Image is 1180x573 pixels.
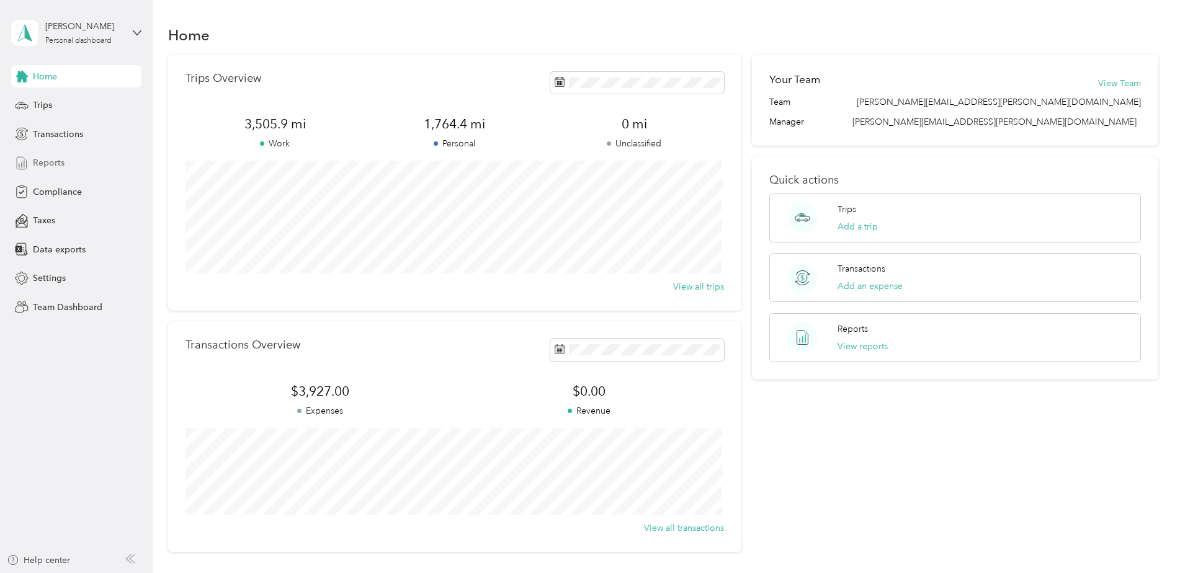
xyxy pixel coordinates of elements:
span: [PERSON_NAME][EMAIL_ADDRESS][PERSON_NAME][DOMAIN_NAME] [852,117,1137,127]
span: $0.00 [455,383,724,400]
button: View all trips [673,280,724,293]
div: [PERSON_NAME] [45,20,123,33]
h2: Your Team [769,72,820,87]
span: Data exports [33,243,86,256]
p: Transactions [838,262,885,275]
span: Settings [33,272,66,285]
span: Manager [769,115,804,128]
p: Personal [365,137,544,150]
button: View reports [838,340,888,353]
p: Transactions Overview [185,339,300,352]
button: Add an expense [838,280,903,293]
span: [PERSON_NAME][EMAIL_ADDRESS][PERSON_NAME][DOMAIN_NAME] [857,95,1141,109]
span: 3,505.9 mi [185,115,365,133]
span: Transactions [33,128,83,141]
h1: Home [168,29,210,42]
p: Quick actions [769,174,1141,187]
div: Personal dashboard [45,37,112,45]
p: Expenses [185,404,455,417]
span: 0 mi [545,115,724,133]
span: 1,764.4 mi [365,115,544,133]
p: Unclassified [545,137,724,150]
span: Team [769,95,790,109]
span: Compliance [33,185,82,198]
span: $3,927.00 [185,383,455,400]
p: Trips [838,203,856,216]
span: Team Dashboard [33,301,102,314]
iframe: Everlance-gr Chat Button Frame [1111,504,1180,573]
p: Revenue [455,404,724,417]
button: Add a trip [838,220,878,233]
span: Home [33,70,57,83]
button: View Team [1098,77,1141,90]
p: Reports [838,322,868,335]
button: Help center [7,554,70,567]
span: Trips [33,99,52,112]
span: Taxes [33,214,55,227]
button: View all transactions [644,522,724,535]
span: Reports [33,156,65,169]
p: Trips Overview [185,72,261,85]
p: Work [185,137,365,150]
